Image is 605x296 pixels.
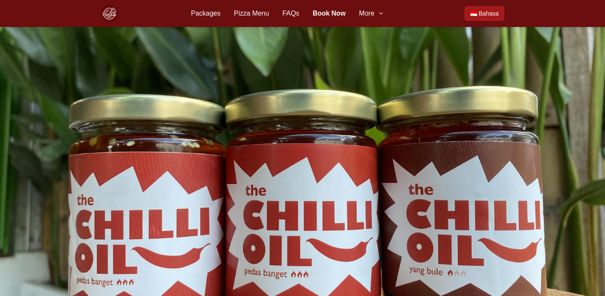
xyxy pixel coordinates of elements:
a: Beralih ke Bahasa Indonesia [465,6,504,21]
a: Pizza Menu [234,8,269,19]
button: More [359,8,384,19]
span: More [359,8,374,19]
a: Packages [191,8,220,19]
span: Bahasa [479,9,499,18]
img: Bali Pizza Party Logo [101,5,118,22]
a: Book Now [313,8,345,19]
a: FAQs [282,8,299,19]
